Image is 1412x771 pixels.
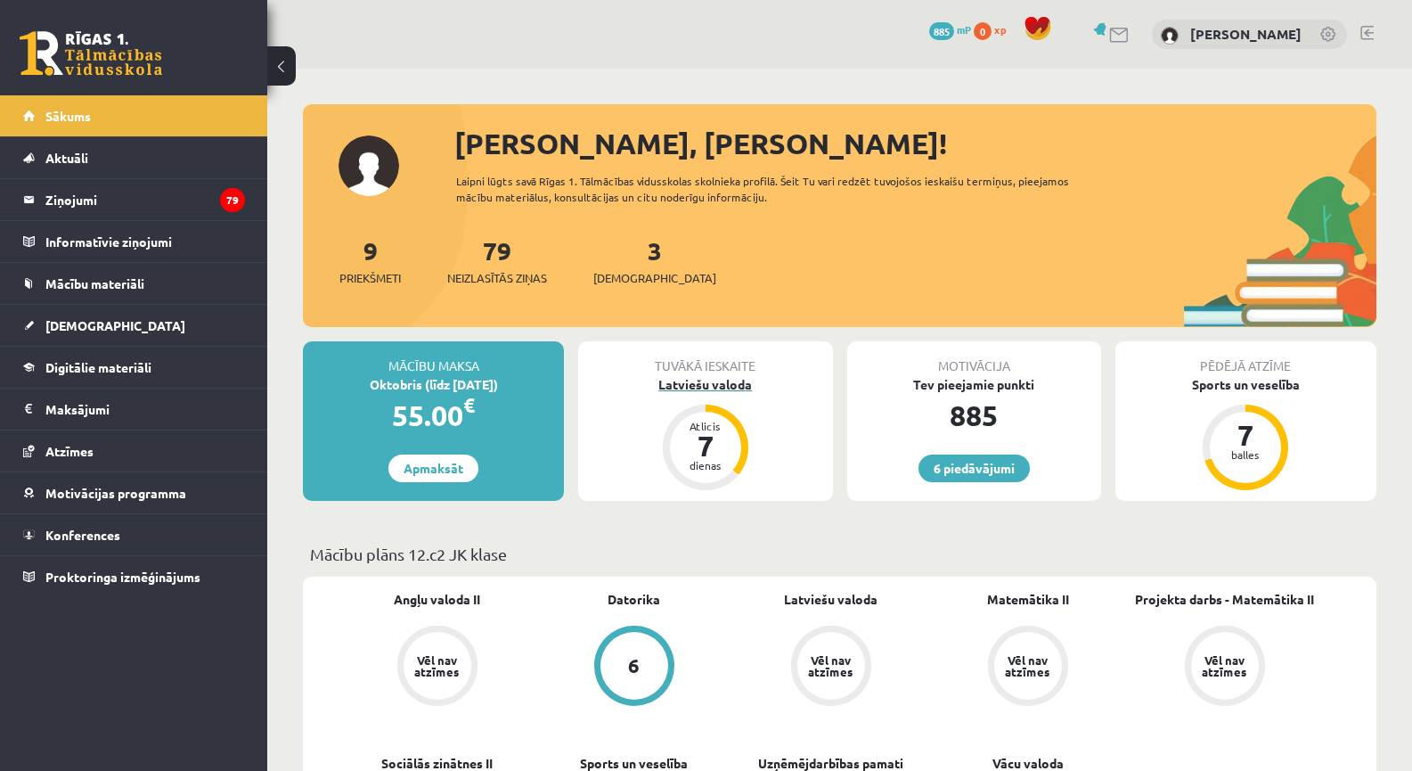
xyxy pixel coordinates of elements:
[45,485,186,501] span: Motivācijas programma
[1003,654,1053,677] div: Vēl nav atzīmes
[1200,654,1250,677] div: Vēl nav atzīmes
[929,22,971,37] a: 885 mP
[732,626,929,709] a: Vēl nav atzīmes
[339,626,535,709] a: Vēl nav atzīmes
[463,392,475,418] span: €
[847,394,1101,437] div: 885
[23,95,245,136] a: Sākums
[847,341,1101,375] div: Motivācija
[593,234,716,287] a: 3[DEMOGRAPHIC_DATA]
[45,389,245,430] legend: Maksājumi
[23,137,245,178] a: Aktuāli
[45,275,144,291] span: Mācību materiāli
[578,375,832,394] div: Latviešu valoda
[974,22,992,40] span: 0
[447,234,547,287] a: 79Neizlasītās ziņas
[456,173,1100,205] div: Laipni lūgts savā Rīgas 1. Tālmācības vidusskolas skolnieka profilā. Šeit Tu vari redzēt tuvojošo...
[1219,421,1272,449] div: 7
[23,263,245,304] a: Mācību materiāli
[339,234,401,287] a: 9Priekšmeti
[310,542,1369,566] p: Mācību plāns 12.c2 JK klase
[388,455,478,482] a: Apmaksāt
[23,347,245,388] a: Digitālie materiāli
[20,31,162,76] a: Rīgas 1. Tālmācības vidusskola
[45,150,88,166] span: Aktuāli
[628,656,640,676] div: 6
[45,443,94,459] span: Atzīmes
[1115,375,1376,493] a: Sports un veselība 7 balles
[45,569,200,585] span: Proktoringa izmēģinājums
[23,472,245,513] a: Motivācijas programma
[45,108,91,124] span: Sākums
[412,654,462,677] div: Vēl nav atzīmes
[578,375,832,493] a: Latviešu valoda Atlicis 7 dienas
[1115,375,1376,394] div: Sports un veselība
[679,431,732,460] div: 7
[1115,341,1376,375] div: Pēdējā atzīme
[918,455,1030,482] a: 6 piedāvājumi
[1190,25,1302,43] a: [PERSON_NAME]
[1135,590,1314,609] a: Projekta darbs - Matemātika II
[929,22,954,40] span: 885
[454,122,1376,165] div: [PERSON_NAME], [PERSON_NAME]!
[45,359,151,375] span: Digitālie materiāli
[45,179,245,220] legend: Ziņojumi
[23,514,245,555] a: Konferences
[45,317,185,333] span: [DEMOGRAPHIC_DATA]
[987,590,1069,609] a: Matemātika II
[994,22,1006,37] span: xp
[303,341,564,375] div: Mācību maksa
[23,179,245,220] a: Ziņojumi79
[303,375,564,394] div: Oktobris (līdz [DATE])
[1219,449,1272,460] div: balles
[929,626,1126,709] a: Vēl nav atzīmes
[23,221,245,262] a: Informatīvie ziņojumi
[957,22,971,37] span: mP
[394,590,480,609] a: Angļu valoda II
[447,269,547,287] span: Neizlasītās ziņas
[608,590,660,609] a: Datorika
[784,590,877,609] a: Latviešu valoda
[23,431,245,472] a: Atzīmes
[974,22,1015,37] a: 0 xp
[45,221,245,262] legend: Informatīvie ziņojumi
[23,389,245,430] a: Maksājumi
[679,460,732,471] div: dienas
[23,305,245,346] a: [DEMOGRAPHIC_DATA]
[847,375,1101,394] div: Tev pieejamie punkti
[303,394,564,437] div: 55.00
[535,626,732,709] a: 6
[1126,626,1323,709] a: Vēl nav atzīmes
[339,269,401,287] span: Priekšmeti
[679,421,732,431] div: Atlicis
[23,556,245,597] a: Proktoringa izmēģinājums
[45,527,120,543] span: Konferences
[593,269,716,287] span: [DEMOGRAPHIC_DATA]
[220,188,245,212] i: 79
[578,341,832,375] div: Tuvākā ieskaite
[806,654,856,677] div: Vēl nav atzīmes
[1161,27,1179,45] img: Artjoms Rinkevičs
